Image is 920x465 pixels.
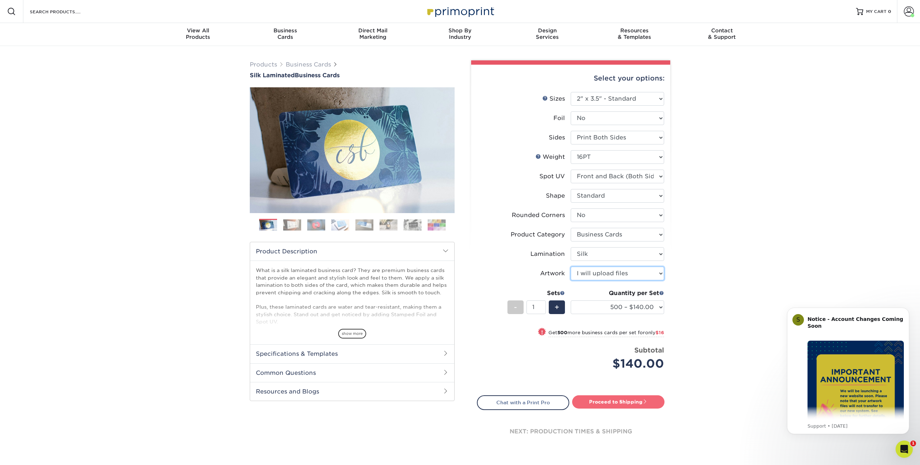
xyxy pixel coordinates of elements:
span: show more [338,329,366,339]
img: Silk Laminated 01 [250,48,455,253]
div: Industry [417,27,504,40]
div: Spot UV [539,172,565,181]
input: SEARCH PRODUCTS..... [29,7,99,16]
span: 1 [910,441,916,446]
a: Proceed to Shipping [572,395,664,408]
span: Direct Mail [329,27,417,34]
img: Business Cards 01 [259,216,277,234]
h2: Resources and Blogs [250,382,454,401]
span: only [645,330,664,335]
div: Shape [546,192,565,200]
a: BusinessCards [242,23,329,46]
span: + [555,302,559,313]
a: Direct MailMarketing [329,23,417,46]
strong: 500 [557,330,567,335]
div: next: production times & shipping [477,410,664,453]
span: Contact [678,27,765,34]
iframe: Google Customer Reviews [2,443,61,462]
span: Design [503,27,591,34]
div: Cards [242,27,329,40]
div: Select your options: [477,65,664,92]
h2: Specifications & Templates [250,344,454,363]
span: Resources [591,27,678,34]
div: Rounded Corners [512,211,565,220]
a: Products [250,61,277,68]
h2: Common Questions [250,363,454,382]
div: & Support [678,27,765,40]
div: Sets [507,289,565,298]
span: View All [155,27,242,34]
a: Chat with a Print Pro [477,395,569,410]
img: Primoprint [424,4,496,19]
div: Artwork [540,269,565,278]
a: Contact& Support [678,23,765,46]
span: $16 [655,330,664,335]
div: Foil [553,114,565,123]
span: Silk Laminated [250,72,295,79]
div: Weight [535,153,565,161]
a: Resources& Templates [591,23,678,46]
a: DesignServices [503,23,591,46]
img: Business Cards 02 [283,219,301,230]
iframe: Intercom live chat [896,441,913,458]
p: What is a silk laminated business card? They are premium business cards that provide an elegant a... [256,267,448,384]
a: Silk LaminatedBusiness Cards [250,72,455,79]
img: Business Cards 08 [428,219,446,230]
img: Business Cards 03 [307,219,325,230]
div: Services [503,27,591,40]
a: View AllProducts [155,23,242,46]
h1: Business Cards [250,72,455,79]
h2: Product Description [250,242,454,261]
div: Quantity per Set [571,289,664,298]
div: Products [155,27,242,40]
span: MY CART [866,9,887,15]
div: Lamination [530,250,565,258]
img: Business Cards 06 [379,219,397,230]
a: Shop ByIndustry [417,23,504,46]
span: Business [242,27,329,34]
small: Get more business cards per set for [548,330,664,337]
span: - [514,302,517,313]
span: Shop By [417,27,504,34]
div: Product Category [511,230,565,239]
div: Sizes [542,95,565,103]
div: Sides [549,133,565,142]
iframe: Intercom notifications message [776,297,920,446]
img: Business Cards 04 [331,219,349,230]
div: $140.00 [576,355,664,372]
img: Business Cards 05 [355,219,373,230]
a: Business Cards [286,61,331,68]
span: ! [541,328,543,336]
img: Business Cards 07 [404,219,422,230]
div: Marketing [329,27,417,40]
span: 0 [888,9,891,14]
strong: Subtotal [634,346,664,354]
div: & Templates [591,27,678,40]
